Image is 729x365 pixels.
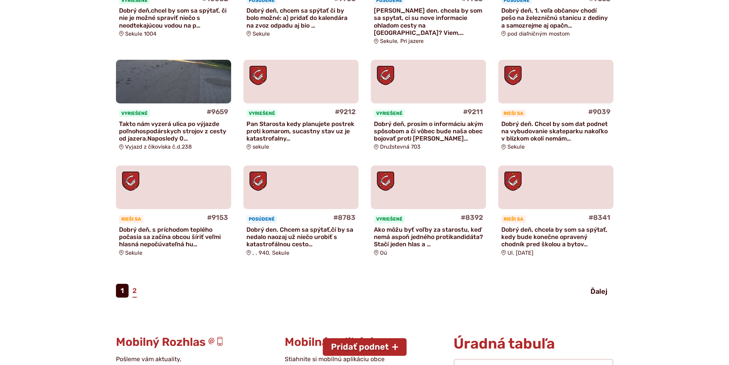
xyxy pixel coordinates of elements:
span: sekule [253,144,269,150]
span: Vyriešené [246,110,277,117]
span: Rieši sa [501,215,526,223]
p: Pan Starosta kedy planujete postrek proti komarom, sucastny stav uz je katastrofalny… [246,120,356,142]
span: Sekule [507,144,525,150]
a: #9153 Rieši sa Dobrý deň, s príchodom teplého počasia sa začína obcou šíriť veľmi hlasná nepočúva... [116,165,231,259]
span: Vyjazd z čikoviska č.d.238 [125,144,192,150]
p: Dobrý deň, prosím o informáciu akým spôsobom a či vôbec bude naša obec bojovať proti [PERSON_NAME]… [374,120,483,142]
p: Dobrý deň, s príchodom teplého počasia sa začína obcou šíriť veľmi hlasná nepočúvateľná hu… [119,226,228,248]
h4: #8341 [589,214,610,222]
a: #8783 Posúdené Dobrý den. Chcem sa spýtať,čí by sa nedalo naozaj už niečo urobiť s katastrofálnou... [243,165,359,259]
p: Dobrý deň, chcela by som sa spýtať, kedy bude konečne opravený chodník pred školou a bytov… [501,226,610,248]
h3: Mobilný Rozhlas [116,336,276,349]
p: Dobrý deň,chcel by som sa spýtať, či nie je možné spraviť niečo s neodtekajúcou vodou na p… [119,7,228,29]
span: Posúdené [246,215,277,223]
span: Oú [380,250,387,256]
h4: #9659 [207,108,228,116]
p: Takto nám vyzerá ulica po výjazde poľnohospodárskych strojov z cesty od jazera.Naposledy 0… [119,120,228,142]
span: 1 [116,284,129,298]
span: pod diaľničným mostom [507,31,570,37]
a: #9211 Vyriešené Dobrý deň, prosím o informáciu akým spôsobom a či vôbec bude naša obec bojovať pr... [371,60,486,153]
p: Dobrý deň, 1. veľa občanov chodí pešo na železničnú stanicu z dediny a samozrejme aj opačn… [501,7,610,29]
span: Ul. [DATE] [507,250,533,256]
span: Rieši sa [501,110,526,117]
span: Vyriešené [119,110,150,117]
span: Sekule, Pri jazere [380,38,424,44]
span: Sekule 1004 [125,31,157,37]
h4: #9039 [588,108,610,116]
h4: #8783 [333,214,356,222]
span: Sekule [125,250,142,256]
h4: #9211 [463,108,483,116]
span: , , 940, Sekule [253,250,289,256]
p: Dobrý deň, chcem sa spýtať či by bolo možné: a) pridať do kalendára na zvoz odpadu aj bio … [246,7,356,29]
h4: #8392 [461,214,483,222]
span: Pridať podnet [331,342,389,352]
a: #8341 Rieši sa Dobrý deň, chcela by som sa spýtať, kedy bude konečne opravený chodník pred školou... [498,165,613,259]
p: Dobrý deň. Chcel by som dat podnet na vybudovanie skateparku nakoľko v blízkom okolí nemám… [501,120,610,142]
p: [PERSON_NAME] den, chcela by som sa spytat, ci su nove informacie ohladom cesty na [GEOGRAPHIC_DA... [374,7,483,36]
span: Družstevná 703 [380,144,421,150]
a: #8392 Vyriešené Ako môžu byť voľby za starostu, keď nemá aspoň jedného protikandidáta? Stačí jede... [371,165,486,259]
p: Dobrý den. Chcem sa spýtať,čí by sa nedalo naozaj už niečo urobiť s katastrofálnou cesto… [246,226,356,248]
a: #9039 Rieši sa Dobrý deň. Chcel by som dat podnet na vybudovanie skateparku nakoľko v blízkom oko... [498,60,613,153]
h2: Úradná tabuľa [453,336,613,352]
span: Ďalej [590,287,607,296]
span: Rieši sa [119,215,144,223]
a: #9212 Vyriešené Pan Starosta kedy planujete postrek proti komarom, sucastny stav uz je katastrofa... [243,60,359,153]
span: Vyriešené [374,215,405,223]
h4: #9153 [207,214,228,222]
span: Sekule [253,31,270,37]
span: Vyriešené [374,110,405,117]
p: Ako môžu byť voľby za starostu, keď nemá aspoň jedného protikandidáta? Stačí jeden hlas a … [374,226,483,248]
a: 2 [132,284,137,298]
button: Pridať podnet [323,338,406,356]
a: Ďalej [584,285,613,298]
a: #9659 Vyriešené Takto nám vyzerá ulica po výjazde poľnohospodárskych strojov z cesty od jazera.Na... [116,60,231,153]
h3: Mobilná aplikácia [285,336,444,349]
h4: #9212 [335,108,356,116]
